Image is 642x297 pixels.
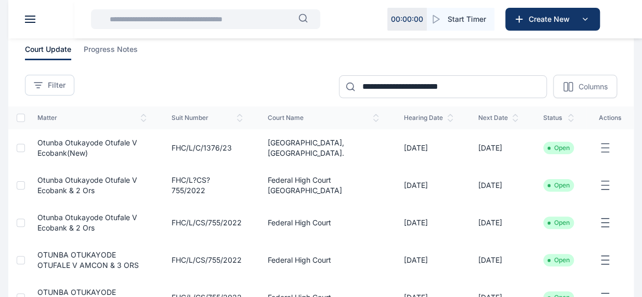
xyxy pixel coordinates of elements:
td: Federal High Court [GEOGRAPHIC_DATA] [255,167,391,204]
td: FHC/L?CS?755/2022 [159,167,255,204]
td: [DATE] [391,241,466,279]
a: OTUNBA OTUKAYODE OTUFALE V AMCON & 3 ORS [37,250,139,269]
span: hearing date [404,114,453,122]
a: progress notes [84,44,150,60]
span: Filter [48,80,65,90]
span: actions [599,114,621,122]
td: Federal High Court [255,241,391,279]
span: status [543,114,574,122]
td: [GEOGRAPHIC_DATA], [GEOGRAPHIC_DATA]. [255,129,391,167]
li: Open [547,256,570,264]
td: [DATE] [466,129,531,167]
span: court name [268,114,379,122]
button: Create New [505,8,600,31]
span: Create New [525,14,579,24]
button: Filter [25,75,74,96]
td: FHC/L/C/1376/23 [159,129,255,167]
td: [DATE] [466,241,531,279]
a: court update [25,44,84,60]
button: Columns [553,75,617,98]
li: Open [547,144,570,152]
td: [DATE] [466,204,531,241]
td: [DATE] [391,204,466,241]
span: Start Timer [448,14,486,24]
span: court update [25,44,71,60]
p: 00 : 00 : 00 [391,14,423,24]
li: Open [547,181,570,190]
a: Otunba Otukayode Otufale V Ecobank & 2 Ors [37,176,137,195]
span: next date [478,114,518,122]
span: progress notes [84,44,138,60]
td: [DATE] [466,167,531,204]
span: matter [37,114,147,122]
td: [DATE] [391,167,466,204]
td: FHC/L/CS/755/2022 [159,204,255,241]
button: Start Timer [427,8,494,31]
a: Otunba Otukayode Otufale V Ecobank(New) [37,138,137,157]
p: Columns [578,82,607,92]
span: suit number [172,114,243,122]
li: Open [547,219,570,227]
td: Federal High Court [255,204,391,241]
a: Otunba Otukayode Otufale V Ecobank & 2 Ors [37,213,137,232]
td: FHC/L/CS/755/2022 [159,241,255,279]
td: [DATE] [391,129,466,167]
